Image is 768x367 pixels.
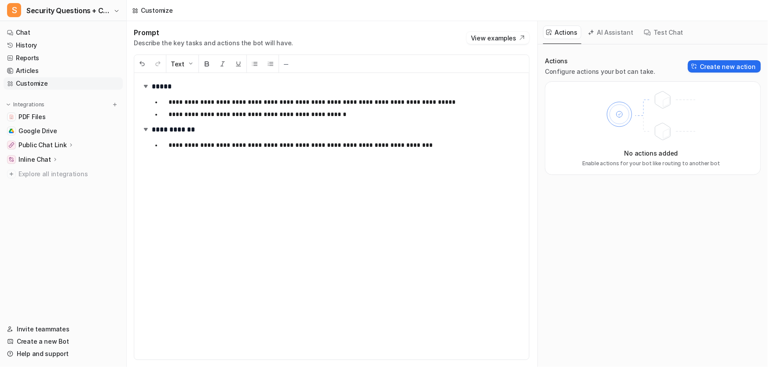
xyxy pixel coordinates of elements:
[467,32,529,44] button: View examples
[18,167,119,181] span: Explore all integrations
[5,102,11,108] img: expand menu
[13,101,44,108] p: Integrations
[199,55,215,73] button: Bold
[203,60,210,67] img: Bold
[543,25,581,39] button: Actions
[187,60,194,67] img: Dropdown Down Arrow
[141,6,173,15] div: Customize
[7,170,16,178] img: explore all integrations
[545,67,655,76] p: Configure actions your bot can take.
[150,55,166,73] button: Redo
[18,113,45,121] span: PDF Files
[4,335,123,348] a: Create a new Bot
[4,348,123,360] a: Help and support
[4,52,123,64] a: Reports
[9,114,14,120] img: PDF Files
[134,39,293,47] p: Describe the key tasks and actions the bot will have.
[18,127,57,135] span: Google Drive
[219,60,226,67] img: Italic
[263,55,279,73] button: Ordered List
[154,60,162,67] img: Redo
[18,141,67,149] p: Public Chat Link
[625,149,678,158] p: No actions added
[215,55,231,73] button: Italic
[4,168,123,180] a: Explore all integrations
[251,60,258,67] img: Unordered List
[9,128,14,134] img: Google Drive
[231,55,246,73] button: Underline
[4,100,47,109] button: Integrations
[641,25,687,39] button: Test Chat
[139,60,146,67] img: Undo
[691,63,698,69] img: Create action
[26,4,111,17] span: Security Questions + CSA for eesel
[247,55,263,73] button: Unordered List
[4,65,123,77] a: Articles
[279,55,293,73] button: ─
[582,160,720,167] p: Enable actions for your bot like routing to another bot
[267,60,274,67] img: Ordered List
[545,57,655,65] p: Actions
[134,55,150,73] button: Undo
[9,157,14,162] img: Inline Chat
[235,60,242,67] img: Underline
[688,60,761,73] button: Create new action
[9,142,14,148] img: Public Chat Link
[112,102,118,108] img: menu_add.svg
[134,28,293,37] h1: Prompt
[4,77,123,90] a: Customize
[585,25,637,39] button: AI Assistant
[141,82,150,91] img: expand-arrow.svg
[4,111,123,123] a: PDF FilesPDF Files
[4,26,123,39] a: Chat
[166,55,198,73] button: Text
[141,125,150,134] img: expand-arrow.svg
[4,39,123,51] a: History
[7,3,21,17] span: S
[18,155,51,164] p: Inline Chat
[4,125,123,137] a: Google DriveGoogle Drive
[4,323,123,335] a: Invite teammates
